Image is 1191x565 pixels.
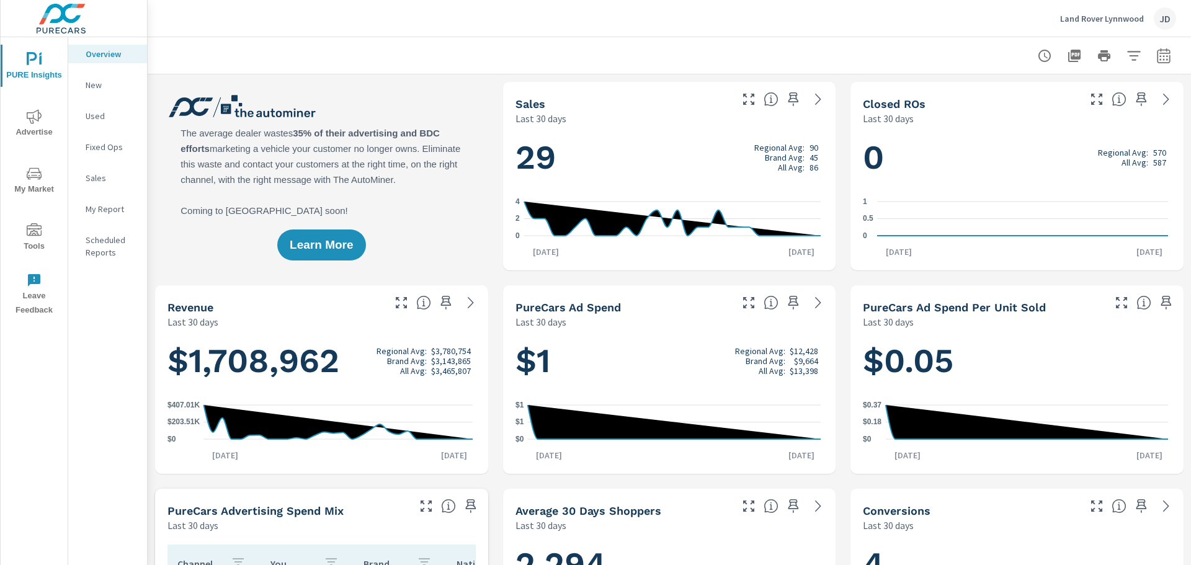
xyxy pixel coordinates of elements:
span: My Market [4,166,64,197]
span: A rolling 30 day total of daily Shoppers on the dealership website, averaged over the selected da... [764,499,778,514]
span: Save this to your personalized report [1131,89,1151,109]
p: $3,465,807 [431,366,471,376]
a: See more details in report [808,496,828,516]
h5: Sales [515,97,545,110]
text: $0 [167,435,176,443]
p: All Avg: [1122,158,1148,167]
text: $0.18 [863,418,881,427]
p: My Report [86,203,137,215]
p: All Avg: [759,366,785,376]
button: Make Fullscreen [391,293,411,313]
span: Average cost of advertising per each vehicle sold at the dealer over the selected date range. The... [1136,295,1151,310]
p: [DATE] [877,246,921,258]
p: [DATE] [203,449,247,461]
text: $1 [515,401,524,409]
p: Last 30 days [167,518,218,533]
h5: Conversions [863,504,930,517]
p: [DATE] [524,246,568,258]
p: All Avg: [400,366,427,376]
div: Scheduled Reports [68,231,147,262]
button: Make Fullscreen [1087,496,1107,516]
button: Apply Filters [1122,43,1146,68]
p: Overview [86,48,137,60]
div: JD [1154,7,1176,30]
span: Number of vehicles sold by the dealership over the selected date range. [Source: This data is sou... [764,92,778,107]
p: 587 [1153,158,1166,167]
button: Select Date Range [1151,43,1176,68]
span: PURE Insights [4,52,64,82]
span: The number of dealer-specified goals completed by a visitor. [Source: This data is provided by th... [1112,499,1126,514]
button: Make Fullscreen [739,89,759,109]
button: Make Fullscreen [416,496,436,516]
p: Regional Avg: [377,346,427,356]
h1: 29 [515,136,824,179]
text: $0 [863,435,872,443]
span: Save this to your personalized report [1131,496,1151,516]
p: Last 30 days [515,518,566,533]
text: $0 [515,435,524,443]
span: Tools [4,223,64,254]
p: Regional Avg: [735,346,785,356]
span: Leave Feedback [4,273,64,318]
p: $12,428 [790,346,818,356]
text: $0.37 [863,401,881,409]
button: Make Fullscreen [1087,89,1107,109]
h5: Closed ROs [863,97,926,110]
a: See more details in report [808,89,828,109]
h5: Revenue [167,301,213,314]
a: See more details in report [1156,496,1176,516]
text: 0.5 [863,215,873,223]
h5: PureCars Ad Spend [515,301,621,314]
button: Make Fullscreen [739,496,759,516]
text: 0 [863,231,867,240]
p: Last 30 days [515,314,566,329]
text: $407.01K [167,401,200,409]
h5: Average 30 Days Shoppers [515,504,661,517]
p: $13,398 [790,366,818,376]
button: "Export Report to PDF" [1062,43,1087,68]
p: [DATE] [780,449,823,461]
p: Regional Avg: [1098,148,1148,158]
p: $9,664 [794,356,818,366]
span: Advertise [4,109,64,140]
p: [DATE] [1128,246,1171,258]
span: Total sales revenue over the selected date range. [Source: This data is sourced from the dealer’s... [416,295,431,310]
button: Learn More [277,229,365,260]
button: Make Fullscreen [1112,293,1131,313]
p: 90 [810,143,818,153]
div: My Report [68,200,147,218]
text: 0 [515,231,520,240]
h1: $1,708,962 [167,340,476,382]
p: [DATE] [1128,449,1171,461]
text: 4 [515,197,520,206]
p: [DATE] [432,449,476,461]
span: Save this to your personalized report [783,496,803,516]
p: [DATE] [886,449,929,461]
p: New [86,79,137,91]
p: $3,143,865 [431,356,471,366]
p: Fixed Ops [86,141,137,153]
button: Make Fullscreen [739,293,759,313]
span: Save this to your personalized report [436,293,456,313]
span: Save this to your personalized report [783,89,803,109]
div: nav menu [1,37,68,323]
p: [DATE] [780,246,823,258]
text: 1 [863,197,867,206]
span: Save this to your personalized report [461,496,481,516]
div: Fixed Ops [68,138,147,156]
text: 2 [515,215,520,223]
span: Save this to your personalized report [1156,293,1176,313]
h1: $1 [515,340,824,382]
p: Last 30 days [167,314,218,329]
p: Last 30 days [863,518,914,533]
h1: $0.05 [863,340,1171,382]
p: Last 30 days [863,314,914,329]
p: Scheduled Reports [86,234,137,259]
p: 86 [810,162,818,172]
p: All Avg: [778,162,805,172]
p: [DATE] [527,449,571,461]
p: Sales [86,172,137,184]
h5: PureCars Ad Spend Per Unit Sold [863,301,1046,314]
a: See more details in report [808,293,828,313]
span: Learn More [290,239,353,251]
